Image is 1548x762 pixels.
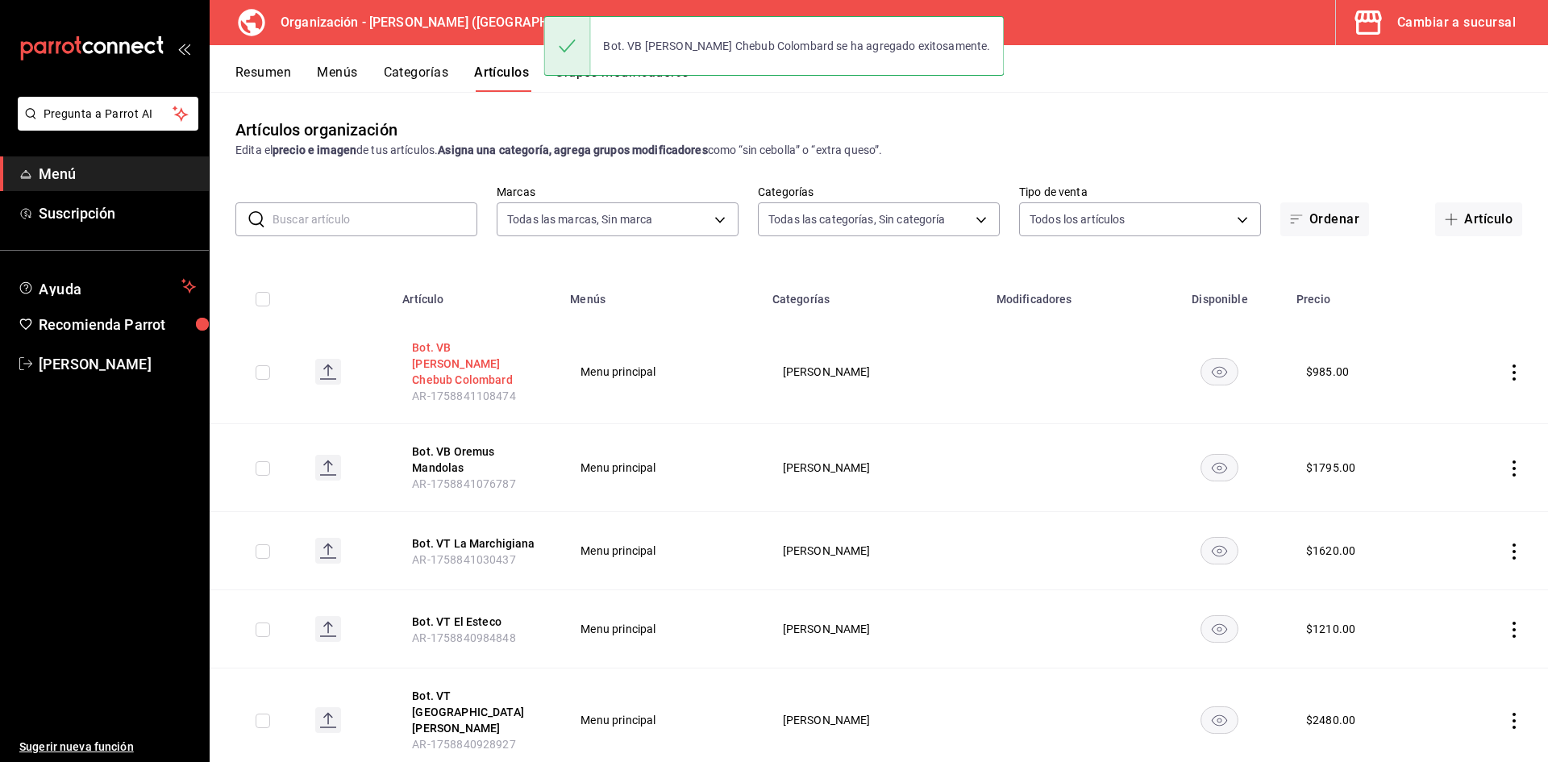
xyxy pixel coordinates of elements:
[1506,460,1522,477] button: actions
[758,186,1000,198] label: Categorías
[412,614,541,630] button: edit-product-location
[317,65,357,92] button: Menús
[1306,543,1355,559] div: $ 1620.00
[497,186,739,198] label: Marcas
[580,366,742,377] span: Menu principal
[39,163,196,185] span: Menú
[39,277,175,296] span: Ayuda
[768,211,946,227] span: Todas las categorías, Sin categoría
[235,118,397,142] div: Artículos organización
[580,545,742,556] span: Menu principal
[18,97,198,131] button: Pregunta a Parrot AI
[783,462,967,473] span: [PERSON_NAME]
[580,714,742,726] span: Menu principal
[1201,537,1238,564] button: availability-product
[11,117,198,134] a: Pregunta a Parrot AI
[273,203,477,235] input: Buscar artículo
[393,269,560,320] th: Artículo
[1019,186,1261,198] label: Tipo de venta
[987,269,1153,320] th: Modificadores
[412,535,541,552] button: edit-product-location
[1397,11,1516,34] div: Cambiar a sucursal
[412,553,515,566] span: AR-1758841030437
[1287,269,1441,320] th: Precio
[1201,358,1238,385] button: availability-product
[560,269,762,320] th: Menús
[412,339,541,388] button: edit-product-location
[1506,364,1522,381] button: actions
[1506,622,1522,638] button: actions
[268,13,607,32] h3: Organización - [PERSON_NAME] ([GEOGRAPHIC_DATA])
[1306,621,1355,637] div: $ 1210.00
[1506,543,1522,560] button: actions
[474,65,529,92] button: Artículos
[1201,454,1238,481] button: availability-product
[412,738,515,751] span: AR-1758840928927
[235,65,1548,92] div: navigation tabs
[177,42,190,55] button: open_drawer_menu
[1153,269,1287,320] th: Disponible
[783,623,967,635] span: [PERSON_NAME]
[1201,615,1238,643] button: availability-product
[1306,712,1355,728] div: $ 2480.00
[580,623,742,635] span: Menu principal
[1280,202,1369,236] button: Ordenar
[273,144,356,156] strong: precio e imagen
[412,477,515,490] span: AR-1758841076787
[384,65,449,92] button: Categorías
[39,314,196,335] span: Recomienda Parrot
[1306,364,1349,380] div: $ 985.00
[580,462,742,473] span: Menu principal
[783,366,967,377] span: [PERSON_NAME]
[438,144,707,156] strong: Asigna una categoría, agrega grupos modificadores
[235,142,1522,159] div: Edita el de tus artículos. como “sin cebolla” o “extra queso”.
[1030,211,1126,227] span: Todos los artículos
[412,688,541,736] button: edit-product-location
[590,28,1003,64] div: Bot. VB [PERSON_NAME] Chebub Colombard se ha agregado exitosamente.
[1306,460,1355,476] div: $ 1795.00
[412,631,515,644] span: AR-1758840984848
[783,714,967,726] span: [PERSON_NAME]
[507,211,653,227] span: Todas las marcas, Sin marca
[783,545,967,556] span: [PERSON_NAME]
[235,65,291,92] button: Resumen
[412,389,515,402] span: AR-1758841108474
[1201,706,1238,734] button: availability-product
[39,202,196,224] span: Suscripción
[412,443,541,476] button: edit-product-location
[19,739,196,756] span: Sugerir nueva función
[1435,202,1522,236] button: Artículo
[44,106,173,123] span: Pregunta a Parrot AI
[1506,713,1522,729] button: actions
[763,269,987,320] th: Categorías
[39,353,196,375] span: [PERSON_NAME]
